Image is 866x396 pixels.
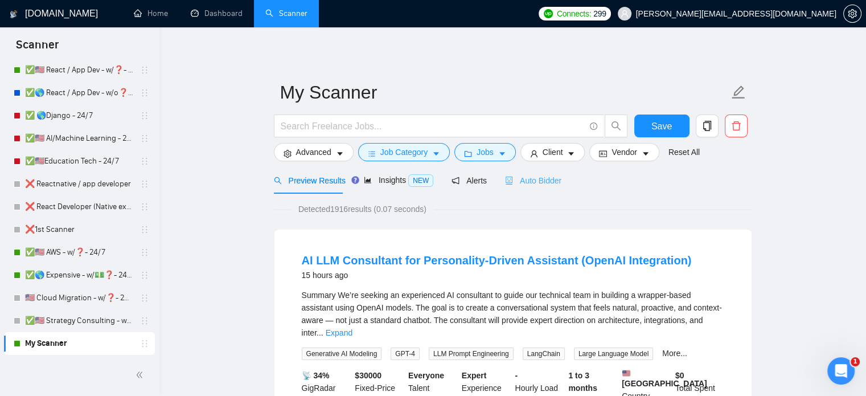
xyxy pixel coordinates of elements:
span: holder [140,248,149,257]
button: idcardVendorcaret-down [589,143,659,161]
span: holder [140,134,149,143]
span: Advanced [296,146,331,158]
span: Connects: [557,7,591,20]
img: logo [10,5,18,23]
span: Vendor [611,146,637,158]
div: 15 hours ago [302,268,692,282]
div: Tooltip anchor [350,175,360,185]
iframe: Intercom live chat [827,357,855,385]
button: settingAdvancedcaret-down [274,143,354,161]
b: Everyone [408,371,444,380]
span: Preview Results [274,176,346,185]
b: 📡 34% [302,371,330,380]
span: setting [844,9,861,18]
span: Insights [364,175,433,185]
span: Alerts [452,176,487,185]
span: caret-down [567,149,575,158]
a: ✅🇺🇸 React / App Dev - w/❓- MWF [25,59,133,81]
span: 1 [851,357,860,366]
img: upwork-logo.png [544,9,553,18]
span: holder [140,202,149,211]
span: caret-down [498,149,506,158]
a: ❌ React Developer (Native excl) [25,195,133,218]
li: My Scanners [4,32,155,355]
button: copy [696,115,719,137]
a: dashboardDashboard [191,9,243,18]
button: search [605,115,627,137]
img: 🇺🇸 [622,369,630,377]
a: homeHome [134,9,168,18]
b: [GEOGRAPHIC_DATA] [622,369,707,388]
a: 🇺🇸 Cloud Migration - w/❓- 24/7 [25,287,133,309]
span: caret-down [336,149,344,158]
span: caret-down [642,149,650,158]
a: Reset All [668,146,700,158]
span: NEW [408,174,433,187]
span: Detected 1916 results (0.07 seconds) [290,203,434,215]
span: holder [140,225,149,234]
a: ✅🇺🇸 Strategy Consulting - w/❓- 24/7 [25,309,133,332]
span: holder [140,293,149,303]
span: 299 [593,7,606,20]
span: Large Language Model [574,348,653,360]
span: Jobs [477,146,494,158]
span: Client [543,146,563,158]
button: userClientcaret-down [520,143,585,161]
span: folder [464,149,472,158]
span: ... [317,328,323,337]
button: delete [725,115,748,137]
a: ✅🌎 Expensive - w/💵❓- 24/7 [25,264,133,287]
span: holder [140,271,149,280]
a: ❌ Reactnative / app developer [25,173,133,195]
a: AI LLM Consultant for Personality-Driven Assistant (OpenAI Integration) [302,254,692,267]
a: ✅ 🌎Django - 24/7 [25,104,133,127]
b: - [515,371,518,380]
span: search [605,121,627,131]
span: holder [140,179,149,189]
span: bars [368,149,376,158]
span: edit [731,85,746,100]
a: setting [843,9,861,18]
button: folderJobscaret-down [454,143,516,161]
a: ✅🇺🇸 AI/Machine Learning - 24/7 [25,127,133,150]
span: area-chart [364,176,372,184]
input: Search Freelance Jobs... [281,119,585,133]
a: ✅🇺🇸 AWS - w/❓- 24/7 [25,241,133,264]
span: info-circle [590,123,597,130]
span: LLM Prompt Engineering [429,348,514,360]
span: holder [140,339,149,348]
a: searchScanner [265,9,307,18]
a: ✅🇺🇸Education Tech - 24/7 [25,150,133,173]
span: holder [140,111,149,120]
a: More... [662,349,687,358]
span: holder [140,316,149,325]
span: copy [696,121,718,131]
a: My Scanner [25,332,133,355]
b: Expert [462,371,487,380]
span: double-left [136,369,147,381]
a: Expand [326,328,352,337]
span: Generative AI Modeling [302,348,382,360]
span: user [530,149,538,158]
span: notification [452,177,459,185]
span: search [274,177,282,185]
b: 1 to 3 months [568,371,597,393]
input: Scanner name... [280,78,729,107]
span: robot [505,177,513,185]
button: Save [634,115,689,137]
span: idcard [599,149,607,158]
b: $ 30000 [355,371,381,380]
span: holder [140,157,149,166]
button: setting [843,5,861,23]
span: holder [140,66,149,75]
div: Summary We’re seeking an experienced AI consultant to guide our technical team in building a wrap... [302,289,724,339]
span: Summary We’re seeking an experienced AI consultant to guide our technical team in building a wrap... [302,291,722,337]
span: GPT-4 [391,348,420,360]
span: Job Category [380,146,428,158]
button: barsJob Categorycaret-down [358,143,450,161]
a: ✅🌎 React / App Dev - w/o❓- TuTh [25,81,133,104]
span: LangChain [523,348,565,360]
span: Save [651,119,672,133]
b: $ 0 [675,371,684,380]
span: holder [140,88,149,97]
